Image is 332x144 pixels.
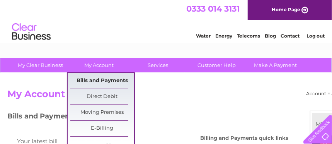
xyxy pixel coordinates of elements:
[70,121,134,136] a: E-Billing
[12,20,51,44] img: logo.png
[306,33,325,39] a: Log out
[126,58,190,72] a: Services
[9,58,72,72] a: My Clear Business
[70,73,134,89] a: Bills and Payments
[200,135,288,141] h4: Billing and Payments quick links
[185,58,249,72] a: Customer Help
[70,105,134,120] a: Moving Premises
[196,33,211,39] a: Water
[237,33,260,39] a: Telecoms
[186,4,240,14] a: 0333 014 3131
[215,33,232,39] a: Energy
[67,58,131,72] a: My Account
[70,89,134,105] a: Direct Debit
[265,33,276,39] a: Blog
[7,111,288,124] h3: Bills and Payments
[281,33,300,39] a: Contact
[243,58,307,72] a: Make A Payment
